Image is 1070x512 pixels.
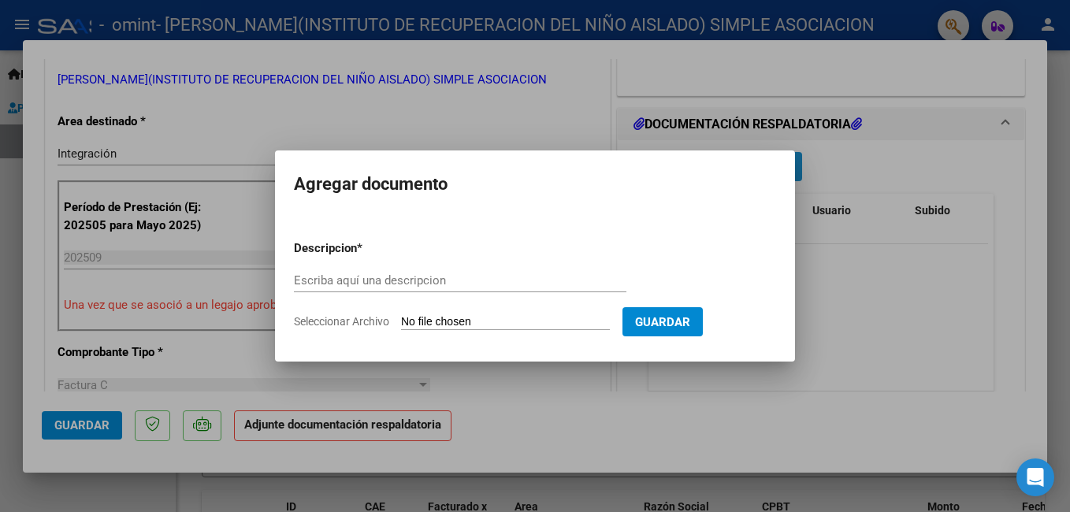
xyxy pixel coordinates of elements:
[622,307,703,336] button: Guardar
[1016,458,1054,496] div: Open Intercom Messenger
[294,239,439,258] p: Descripcion
[294,315,389,328] span: Seleccionar Archivo
[635,315,690,329] span: Guardar
[294,169,776,199] h2: Agregar documento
